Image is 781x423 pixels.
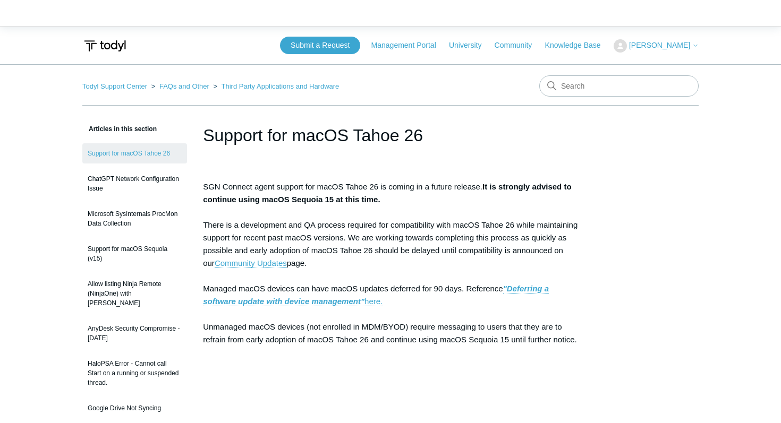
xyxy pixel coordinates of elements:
a: Support for macOS Tahoe 26 [82,143,187,163]
a: Community Updates [215,258,287,268]
p: SGN Connect agent support for macOS Tahoe 26 is coming in a future release. There is a developmen... [203,180,578,397]
a: HaloPSA Error - Cannot call Start on a running or suspended thread. [82,353,187,393]
a: Third Party Applications and Hardware [222,82,339,90]
li: Third Party Applications and Hardware [211,82,339,90]
a: Management Portal [371,40,447,51]
a: Google Drive Not Syncing [82,398,187,418]
li: Todyl Support Center [82,82,149,90]
a: Todyl Support Center [82,82,147,90]
img: Todyl Support Center Help Center home page [82,36,128,56]
li: FAQs and Other [149,82,211,90]
a: Microsoft SysInternals ProcMon Data Collection [82,204,187,234]
input: Search [539,75,699,97]
a: Knowledge Base [545,40,612,51]
span: [PERSON_NAME] [629,41,690,49]
a: FAQs and Other [159,82,209,90]
h1: Support for macOS Tahoe 26 [203,123,578,148]
a: Submit a Request [280,37,360,54]
span: Articles in this section [82,125,157,133]
button: [PERSON_NAME] [614,39,699,53]
a: Allow listing Ninja Remote (NinjaOne) with [PERSON_NAME] [82,274,187,313]
a: Support for macOS Sequoia (v15) [82,239,187,269]
a: ChatGPT Network Configuration Issue [82,169,187,198]
a: University [449,40,492,51]
a: Community [495,40,543,51]
a: AnyDesk Security Compromise - [DATE] [82,318,187,348]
